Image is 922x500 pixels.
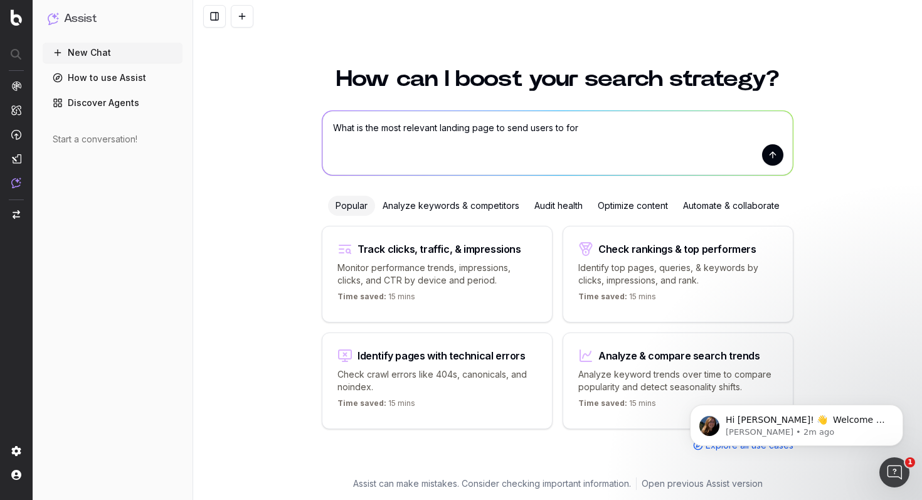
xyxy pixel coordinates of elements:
[590,196,676,216] div: Optimize content
[11,105,21,115] img: Intelligence
[53,133,172,146] div: Start a conversation!
[11,178,21,188] img: Assist
[13,210,20,219] img: Switch project
[671,378,922,466] iframe: Intercom notifications message
[578,398,656,413] p: 15 mins
[43,93,183,113] a: Discover Agents
[578,398,627,408] span: Time saved:
[676,196,787,216] div: Automate & collaborate
[48,10,178,28] button: Assist
[11,446,21,456] img: Setting
[337,398,415,413] p: 15 mins
[358,244,521,254] div: Track clicks, traffic, & impressions
[375,196,527,216] div: Analyze keywords & competitors
[642,477,763,490] a: Open previous Assist version
[11,81,21,91] img: Analytics
[578,262,778,287] p: Identify top pages, queries, & keywords by clicks, impressions, and rank.
[905,457,915,467] span: 1
[48,13,59,24] img: Assist
[879,457,909,487] iframe: Intercom live chat
[578,292,627,301] span: Time saved:
[64,10,97,28] h1: Assist
[598,351,760,361] div: Analyze & compare search trends
[322,111,793,175] textarea: What is the most relevant landing page to send users to for
[337,398,386,408] span: Time saved:
[11,470,21,480] img: My account
[598,244,756,254] div: Check rankings & top performers
[337,262,537,287] p: Monitor performance trends, impressions, clicks, and CTR by device and period.
[43,43,183,63] button: New Chat
[55,36,216,109] span: Hi [PERSON_NAME]! 👋 Welcome to Botify chat support! Have a question? Reply to this message and ou...
[11,9,22,26] img: Botify logo
[55,48,216,60] p: Message from Laura, sent 2m ago
[43,68,183,88] a: How to use Assist
[337,292,386,301] span: Time saved:
[578,368,778,393] p: Analyze keyword trends over time to compare popularity and detect seasonality shifts.
[337,292,415,307] p: 15 mins
[11,129,21,140] img: Activation
[322,68,793,90] h1: How can I boost your search strategy?
[578,292,656,307] p: 15 mins
[11,154,21,164] img: Studio
[358,351,526,361] div: Identify pages with technical errors
[353,477,631,490] p: Assist can make mistakes. Consider checking important information.
[328,196,375,216] div: Popular
[337,368,537,393] p: Check crawl errors like 404s, canonicals, and noindex.
[527,196,590,216] div: Audit health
